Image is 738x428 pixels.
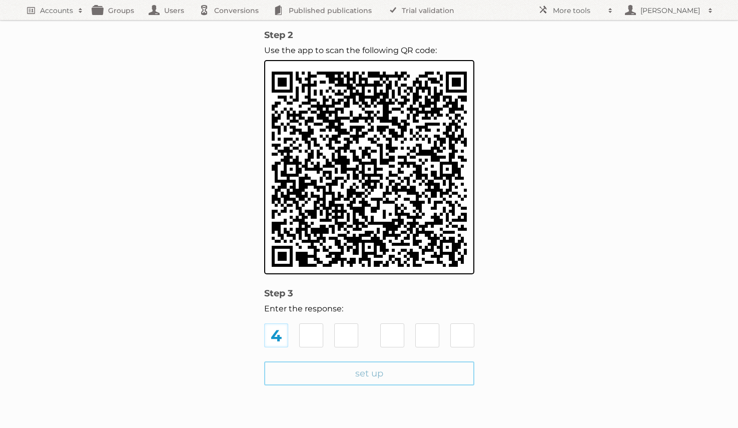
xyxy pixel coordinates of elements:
[264,288,474,299] h2: Step 3
[264,46,474,55] p: Use the app to scan the following QR code:
[40,6,73,16] h2: Accounts
[264,30,474,41] h2: Step 2
[553,6,603,16] h2: More tools
[264,361,474,385] input: set up
[264,304,474,313] p: Enter the response:
[638,6,703,16] h2: [PERSON_NAME]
